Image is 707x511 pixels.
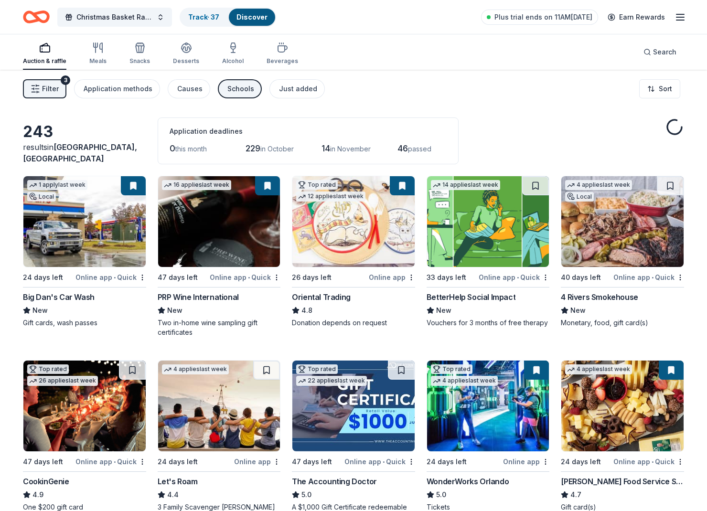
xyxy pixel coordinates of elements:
[158,456,198,468] div: 24 days left
[267,38,298,70] button: Beverages
[84,83,152,95] div: Application methods
[292,272,332,283] div: 26 days left
[158,176,280,267] img: Image for PRP Wine International
[561,456,601,468] div: 24 days left
[570,489,581,500] span: 4.7
[427,272,466,283] div: 33 days left
[89,38,107,70] button: Meals
[248,274,250,281] span: •
[23,122,146,141] div: 243
[292,476,377,487] div: The Accounting Doctor
[210,271,280,283] div: Online app Quick
[158,361,280,451] img: Image for Let's Roam
[23,142,137,163] span: [GEOGRAPHIC_DATA], [GEOGRAPHIC_DATA]
[23,142,137,163] span: in
[218,79,262,98] button: Schools
[565,180,632,190] div: 4 applies last week
[180,8,276,27] button: Track· 37Discover
[246,143,260,153] span: 229
[129,57,150,65] div: Snacks
[292,291,351,303] div: Oriental Trading
[269,79,325,98] button: Just added
[613,271,684,283] div: Online app Quick
[561,361,684,451] img: Image for Gordon Food Service Store
[168,79,210,98] button: Causes
[27,192,56,202] div: Local
[565,192,594,202] div: Local
[32,305,48,316] span: New
[561,291,638,303] div: 4 Rivers Smokehouse
[177,83,203,95] div: Causes
[23,176,146,328] a: Image for Big Dan's Car Wash1 applylast weekLocal24 days leftOnline app•QuickBig Dan's Car WashNe...
[653,46,676,58] span: Search
[27,180,87,190] div: 1 apply last week
[494,11,592,23] span: Plus trial ends on 11AM[DATE]
[427,476,509,487] div: WonderWorks Orlando
[292,176,415,328] a: Image for Oriental TradingTop rated12 applieslast week26 days leftOnline appOriental Trading4.8Do...
[42,83,59,95] span: Filter
[652,274,653,281] span: •
[330,145,371,153] span: in November
[222,38,244,70] button: Alcohol
[234,456,280,468] div: Online app
[23,57,66,65] div: Auction & raffle
[76,11,153,23] span: Christmas Basket Raffle
[158,291,239,303] div: PRP Wine International
[292,318,415,328] div: Donation depends on request
[296,364,338,374] div: Top rated
[23,476,69,487] div: CookinGenie
[481,10,598,25] a: Plus trial ends on 11AM[DATE]
[431,364,472,374] div: Top rated
[27,376,98,386] div: 26 applies last week
[167,489,179,500] span: 4.4
[61,75,70,85] div: 3
[170,126,447,137] div: Application deadlines
[639,79,680,98] button: Sort
[23,141,146,164] div: results
[260,145,294,153] span: in October
[427,176,549,267] img: Image for BetterHelp Social Impact
[158,476,198,487] div: Let's Roam
[23,176,146,267] img: Image for Big Dan's Car Wash
[427,361,549,451] img: Image for WonderWorks Orlando
[173,57,199,65] div: Desserts
[570,305,586,316] span: New
[301,305,312,316] span: 4.8
[89,57,107,65] div: Meals
[129,38,150,70] button: Snacks
[296,180,338,190] div: Top rated
[561,176,684,267] img: Image for 4 Rivers Smokehouse
[32,489,43,500] span: 4.9
[158,176,281,337] a: Image for PRP Wine International16 applieslast week47 days leftOnline app•QuickPRP Wine Internati...
[292,361,415,451] img: Image for The Accounting Doctor
[397,143,408,153] span: 46
[158,272,198,283] div: 47 days left
[173,38,199,70] button: Desserts
[23,6,50,28] a: Home
[408,145,431,153] span: passed
[227,83,254,95] div: Schools
[114,274,116,281] span: •
[517,274,519,281] span: •
[114,458,116,466] span: •
[23,361,146,451] img: Image for CookinGenie
[431,180,500,190] div: 14 applies last week
[75,456,146,468] div: Online app Quick
[23,272,63,283] div: 24 days left
[427,456,467,468] div: 24 days left
[369,271,415,283] div: Online app
[23,456,63,468] div: 47 days left
[565,364,632,374] div: 4 applies last week
[23,79,66,98] button: Filter3
[75,271,146,283] div: Online app Quick
[158,318,281,337] div: Two in-home wine sampling gift certificates
[23,318,146,328] div: Gift cards, wash passes
[23,291,95,303] div: Big Dan's Car Wash
[296,376,367,386] div: 22 applies last week
[74,79,160,98] button: Application methods
[23,38,66,70] button: Auction & raffle
[427,291,515,303] div: BetterHelp Social Impact
[427,176,550,328] a: Image for BetterHelp Social Impact14 applieslast week33 days leftOnline app•QuickBetterHelp Socia...
[383,458,385,466] span: •
[636,43,684,62] button: Search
